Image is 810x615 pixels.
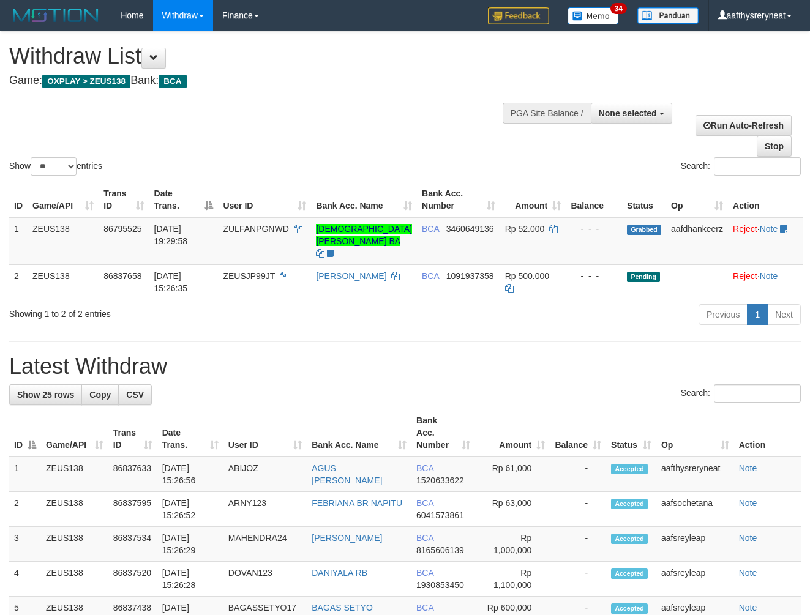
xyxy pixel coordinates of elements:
td: ARNY123 [223,492,307,527]
th: Date Trans.: activate to sort column descending [149,182,219,217]
div: PGA Site Balance / [503,103,591,124]
a: Note [739,603,757,613]
span: CSV [126,390,144,400]
td: 2 [9,264,28,299]
td: ZEUS138 [28,217,99,265]
span: [DATE] 19:29:58 [154,224,188,246]
a: Note [739,533,757,543]
td: [DATE] 15:26:52 [157,492,223,527]
td: [DATE] 15:26:56 [157,457,223,492]
th: ID [9,182,28,217]
td: 86837595 [108,492,157,527]
a: AGUS [PERSON_NAME] [312,463,382,485]
th: Status [622,182,666,217]
span: Rp 500.000 [505,271,549,281]
th: User ID: activate to sort column ascending [223,409,307,457]
span: BCA [422,224,439,234]
div: Showing 1 to 2 of 2 entries [9,303,328,320]
input: Search: [714,384,801,403]
a: Run Auto-Refresh [696,115,792,136]
a: Note [760,224,778,234]
a: DANIYALA RB [312,568,367,578]
td: ZEUS138 [41,562,108,597]
td: aafdhankeerz [666,217,728,265]
span: Accepted [611,568,648,579]
h1: Latest Withdraw [9,354,801,379]
a: CSV [118,384,152,405]
span: Grabbed [627,225,661,235]
td: ZEUS138 [41,527,108,562]
a: [PERSON_NAME] [316,271,386,281]
td: ZEUS138 [28,264,99,299]
label: Search: [681,384,801,403]
span: Rp 52.000 [505,224,545,234]
th: Game/API: activate to sort column ascending [41,409,108,457]
a: Stop [757,136,792,157]
img: MOTION_logo.png [9,6,102,24]
span: Accepted [611,499,648,509]
td: ABIJOZ [223,457,307,492]
th: Action [734,409,801,457]
td: Rp 61,000 [475,457,550,492]
td: 3 [9,527,41,562]
span: Copy 1930853450 to clipboard [416,580,464,590]
td: 86837534 [108,527,157,562]
span: 34 [610,3,627,14]
a: Copy [81,384,119,405]
span: 86837658 [103,271,141,281]
span: Copy 3460649136 to clipboard [446,224,494,234]
th: Bank Acc. Number: activate to sort column ascending [411,409,475,457]
td: - [550,562,606,597]
th: Action [728,182,803,217]
th: Op: activate to sort column ascending [666,182,728,217]
span: Pending [627,272,660,282]
a: Reject [733,224,757,234]
a: Note [739,463,757,473]
td: DOVAN123 [223,562,307,597]
a: Reject [733,271,757,281]
h1: Withdraw List [9,44,528,69]
a: Show 25 rows [9,384,82,405]
td: aafsreyleap [656,527,734,562]
a: [PERSON_NAME] [312,533,382,543]
a: Note [739,568,757,578]
div: - - - [571,270,617,282]
span: Show 25 rows [17,390,74,400]
th: Amount: activate to sort column ascending [500,182,566,217]
span: BCA [416,463,433,473]
td: Rp 1,000,000 [475,527,550,562]
a: [DEMOGRAPHIC_DATA][PERSON_NAME] BA [316,224,412,246]
span: None selected [599,108,657,118]
a: Note [739,498,757,508]
span: Accepted [611,534,648,544]
div: - - - [571,223,617,235]
th: Amount: activate to sort column ascending [475,409,550,457]
span: ZULFANPGNWD [223,224,288,234]
td: - [550,457,606,492]
input: Search: [714,157,801,176]
label: Search: [681,157,801,176]
td: Rp 63,000 [475,492,550,527]
th: Bank Acc. Name: activate to sort column ascending [307,409,411,457]
h4: Game: Bank: [9,75,528,87]
a: 1 [747,304,768,325]
th: Balance [566,182,622,217]
td: 1 [9,217,28,265]
th: Bank Acc. Number: activate to sort column ascending [417,182,500,217]
th: Trans ID: activate to sort column ascending [99,182,149,217]
td: MAHENDRA24 [223,527,307,562]
span: Copy 8165606139 to clipboard [416,545,464,555]
span: 86795525 [103,224,141,234]
a: FEBRIANA BR NAPITU [312,498,402,508]
th: Status: activate to sort column ascending [606,409,656,457]
td: aafsochetana [656,492,734,527]
span: BCA [422,271,439,281]
label: Show entries [9,157,102,176]
th: Date Trans.: activate to sort column ascending [157,409,223,457]
span: BCA [416,533,433,543]
span: ZEUSJP99JT [223,271,275,281]
th: Op: activate to sort column ascending [656,409,734,457]
th: Trans ID: activate to sort column ascending [108,409,157,457]
span: Copy [89,390,111,400]
span: BCA [416,498,433,508]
